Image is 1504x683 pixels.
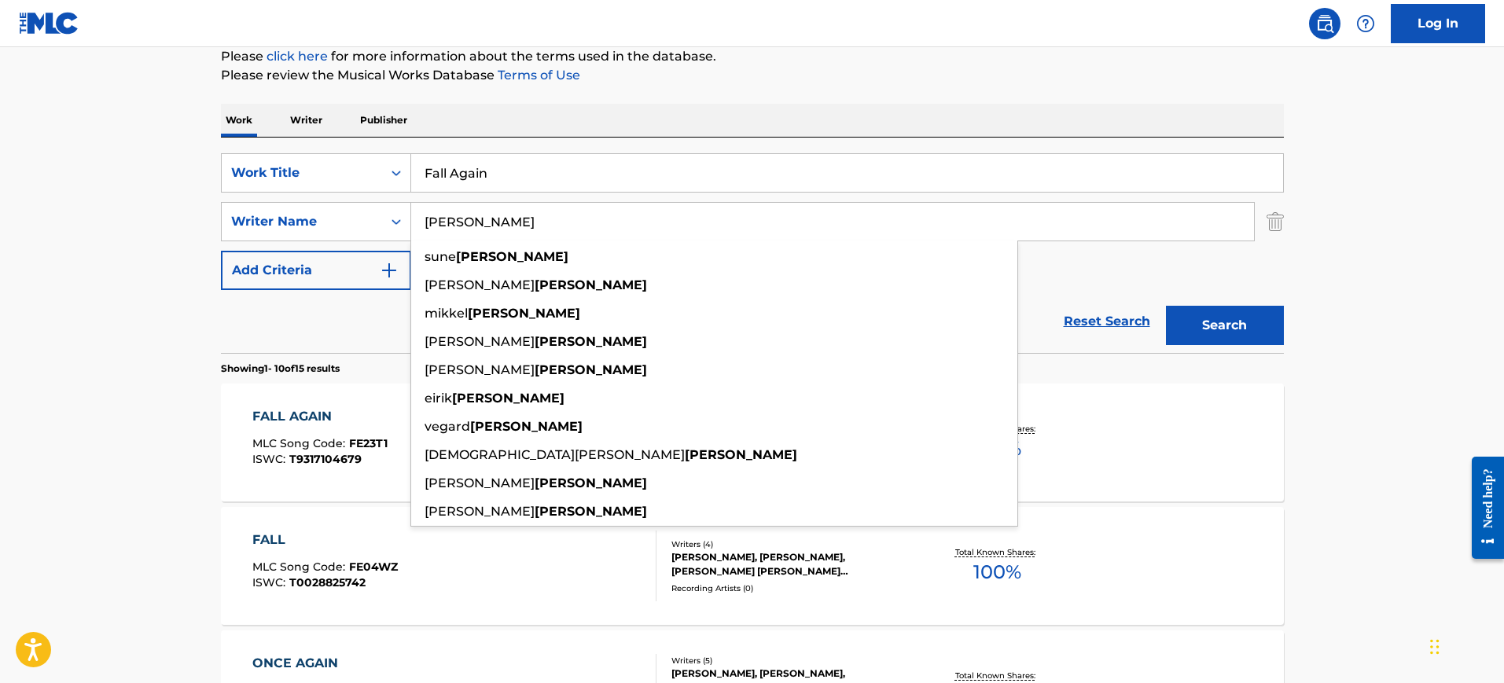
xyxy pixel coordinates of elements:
span: [PERSON_NAME] [425,362,535,377]
form: Search Form [221,153,1284,353]
div: Writer Name [231,212,373,231]
strong: [PERSON_NAME] [452,391,564,406]
a: Public Search [1309,8,1340,39]
img: search [1315,14,1334,33]
img: MLC Logo [19,12,79,35]
img: 9d2ae6d4665cec9f34b9.svg [380,261,399,280]
strong: [PERSON_NAME] [535,277,647,292]
span: vegard [425,419,470,434]
div: [PERSON_NAME], [PERSON_NAME], [PERSON_NAME] [PERSON_NAME] [PERSON_NAME], [PERSON_NAME] [671,550,909,578]
button: Add Criteria [221,251,411,290]
div: Recording Artists ( 0 ) [671,582,909,594]
img: help [1356,14,1375,33]
div: FALL [252,531,398,549]
div: Work Title [231,163,373,182]
span: [PERSON_NAME] [425,277,535,292]
p: Work [221,104,257,137]
div: FALL AGAIN [252,407,388,426]
span: 100 % [973,558,1021,586]
span: ISWC : [252,575,289,589]
strong: [PERSON_NAME] [535,362,647,377]
span: T0028825742 [289,575,366,589]
span: [PERSON_NAME] [425,476,535,490]
button: Search [1166,306,1284,345]
a: Log In [1391,4,1485,43]
p: Total Known Shares: [955,546,1039,558]
iframe: Chat Widget [1425,608,1504,683]
p: Writer [285,104,327,137]
span: MLC Song Code : [252,560,349,574]
span: [PERSON_NAME] [425,334,535,349]
strong: [PERSON_NAME] [470,419,583,434]
span: sune [425,249,456,264]
a: FALLMLC Song Code:FE04WZISWC:T0028825742Writers (4)[PERSON_NAME], [PERSON_NAME], [PERSON_NAME] [P... [221,507,1284,625]
span: T9317104679 [289,452,362,466]
span: [PERSON_NAME] [425,504,535,519]
a: FALL AGAINMLC Song Code:FE23T1ISWC:T9317104679Writers (2)[PERSON_NAME], [PERSON_NAME]Recording Ar... [221,384,1284,501]
div: ONCE AGAIN [252,654,399,673]
div: Drag [1430,623,1440,670]
a: Terms of Use [495,68,580,83]
p: Please review the Musical Works Database [221,66,1284,85]
p: Please for more information about the terms used in the database. [221,47,1284,66]
span: eirik [425,391,452,406]
strong: [PERSON_NAME] [535,504,647,519]
strong: [PERSON_NAME] [468,306,580,321]
span: [DEMOGRAPHIC_DATA][PERSON_NAME] [425,447,685,462]
span: FE23T1 [349,436,388,450]
strong: [PERSON_NAME] [456,249,568,264]
p: Total Known Shares: [955,670,1039,681]
span: mikkel [425,306,468,321]
span: MLC Song Code : [252,436,349,450]
strong: [PERSON_NAME] [535,476,647,490]
iframe: Resource Center [1460,445,1504,571]
img: Delete Criterion [1267,202,1284,241]
span: FE04WZ [349,560,398,574]
div: Writers ( 4 ) [671,538,909,550]
strong: [PERSON_NAME] [535,334,647,349]
div: Help [1350,8,1381,39]
p: Publisher [355,104,412,137]
div: Writers ( 5 ) [671,655,909,666]
a: click here [267,49,328,64]
a: Reset Search [1056,304,1158,339]
strong: [PERSON_NAME] [685,447,797,462]
p: Showing 1 - 10 of 15 results [221,362,340,376]
span: ISWC : [252,452,289,466]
